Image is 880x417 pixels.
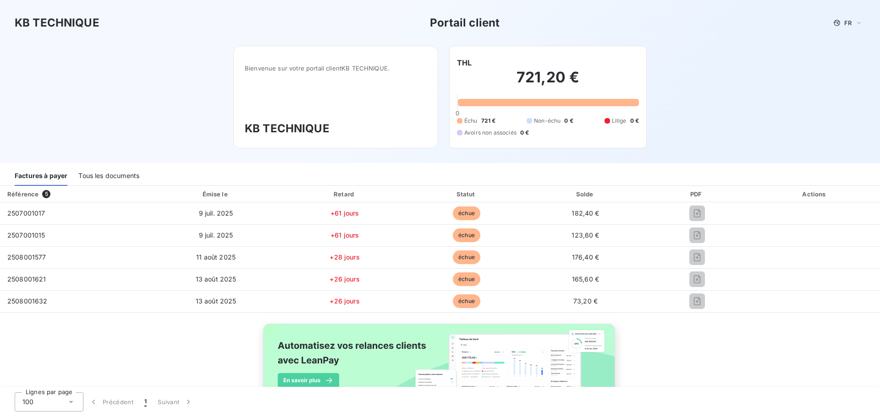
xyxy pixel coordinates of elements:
[456,109,459,117] span: 0
[78,167,139,186] div: Tous les documents
[457,68,639,96] h2: 721,20 €
[245,65,427,72] span: Bienvenue sur votre portail client KB TECHNIQUE .
[7,253,46,261] span: 2508001577
[330,253,359,261] span: +28 jours
[7,209,45,217] span: 2507001017
[481,117,496,125] span: 721 €
[7,275,46,283] span: 2508001621
[22,397,33,406] span: 100
[151,190,281,199] div: Émise le
[42,190,50,198] span: 5
[453,250,480,264] span: échue
[630,117,639,125] span: 0 €
[15,167,67,186] div: Factures à payer
[752,190,878,199] div: Actions
[844,19,852,27] span: FR
[330,275,359,283] span: +26 jours
[572,253,599,261] span: 176,40 €
[564,117,573,125] span: 0 €
[453,206,480,220] span: échue
[330,231,359,239] span: +61 jours
[7,297,48,305] span: 2508001632
[520,129,529,137] span: 0 €
[464,129,517,137] span: Avoirs non associés
[196,253,236,261] span: 11 août 2025
[408,190,525,199] div: Statut
[453,228,480,242] span: échue
[430,15,500,31] h3: Portail client
[285,190,405,199] div: Retard
[144,397,147,406] span: 1
[612,117,627,125] span: Litige
[330,209,359,217] span: +61 jours
[83,392,139,412] button: Précédent
[646,190,748,199] div: PDF
[196,275,236,283] span: 13 août 2025
[245,120,427,137] h3: KB TECHNIQUE
[453,272,480,286] span: échue
[572,209,599,217] span: 182,40 €
[464,117,478,125] span: Échu
[199,231,233,239] span: 9 juil. 2025
[572,275,599,283] span: 165,60 €
[7,190,38,198] div: Référence
[573,297,598,305] span: 73,20 €
[139,392,152,412] button: 1
[199,209,233,217] span: 9 juil. 2025
[330,297,359,305] span: +26 jours
[453,294,480,308] span: échue
[15,15,99,31] h3: KB TECHNIQUE
[572,231,599,239] span: 123,60 €
[152,392,198,412] button: Suivant
[534,117,561,125] span: Non-échu
[528,190,642,199] div: Solde
[196,297,236,305] span: 13 août 2025
[457,57,472,68] h6: THL
[7,231,45,239] span: 2507001015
